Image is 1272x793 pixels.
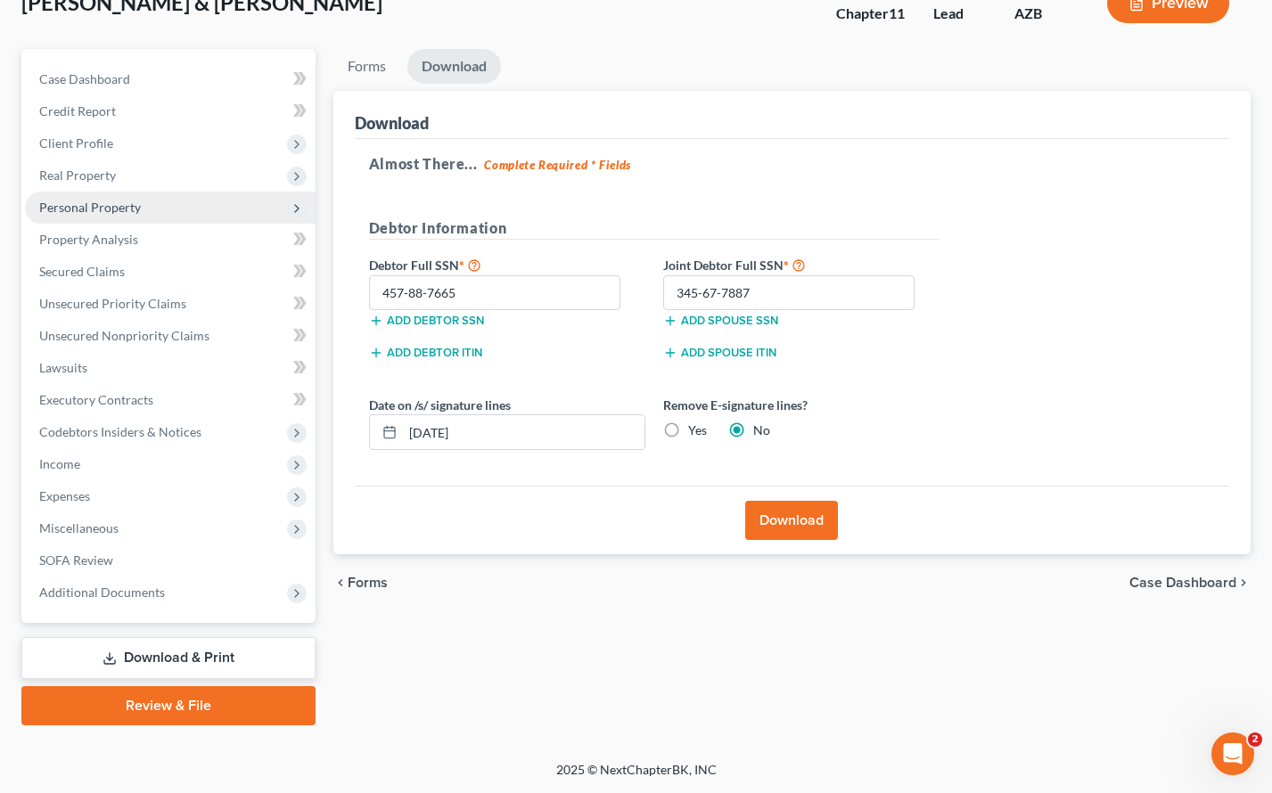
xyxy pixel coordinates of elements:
div: Lead [933,4,986,24]
a: Download [407,49,501,84]
span: Codebtors Insiders & Notices [39,424,201,439]
a: Forms [333,49,400,84]
label: Debtor Full SSN [360,254,654,275]
input: XXX-XX-XXXX [663,275,915,311]
a: Download & Print [21,637,316,679]
a: Lawsuits [25,352,316,384]
span: Additional Documents [39,585,165,600]
span: SOFA Review [39,552,113,568]
span: Credit Report [39,103,116,119]
button: Add debtor ITIN [369,346,482,360]
span: Case Dashboard [1129,576,1236,590]
iframe: Intercom live chat [1211,732,1254,775]
h5: Debtor Information [369,217,940,240]
button: Add debtor SSN [369,314,484,328]
button: Download [745,501,838,540]
i: chevron_right [1236,576,1251,590]
input: XXX-XX-XXXX [369,275,621,311]
a: Secured Claims [25,256,316,288]
a: Case Dashboard [25,63,316,95]
div: Download [355,112,429,134]
h5: Almost There... [369,153,1215,175]
a: Unsecured Priority Claims [25,288,316,320]
span: Unsecured Nonpriority Claims [39,328,209,343]
label: Date on /s/ signature lines [369,396,511,414]
button: Add spouse SSN [663,314,778,328]
a: Executory Contracts [25,384,316,416]
span: Expenses [39,488,90,503]
span: Forms [348,576,388,590]
span: Property Analysis [39,232,138,247]
label: No [753,421,770,439]
div: AZB [1014,4,1079,24]
label: Remove E-signature lines? [663,396,940,414]
label: Joint Debtor Full SSN [654,254,948,275]
a: SOFA Review [25,544,316,576]
button: Add spouse ITIN [663,346,776,360]
span: Lawsuits [39,360,87,375]
a: Review & File [21,686,316,725]
div: 2025 © NextChapterBK, INC [128,761,1145,793]
input: MM/DD/YYYY [403,415,644,449]
span: Real Property [39,168,116,183]
span: Case Dashboard [39,71,130,86]
span: Personal Property [39,200,141,215]
label: Yes [688,421,707,439]
i: chevron_left [333,576,348,590]
span: Executory Contracts [39,392,153,407]
span: Miscellaneous [39,520,119,535]
span: Unsecured Priority Claims [39,296,186,311]
span: 11 [889,4,905,21]
span: Secured Claims [39,264,125,279]
span: Income [39,456,80,471]
div: Chapter [836,4,905,24]
span: Client Profile [39,135,113,151]
strong: Complete Required * Fields [484,158,631,172]
a: Unsecured Nonpriority Claims [25,320,316,352]
a: Property Analysis [25,224,316,256]
button: chevron_left Forms [333,576,412,590]
a: Credit Report [25,95,316,127]
a: Case Dashboard chevron_right [1129,576,1251,590]
span: 2 [1248,732,1262,747]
